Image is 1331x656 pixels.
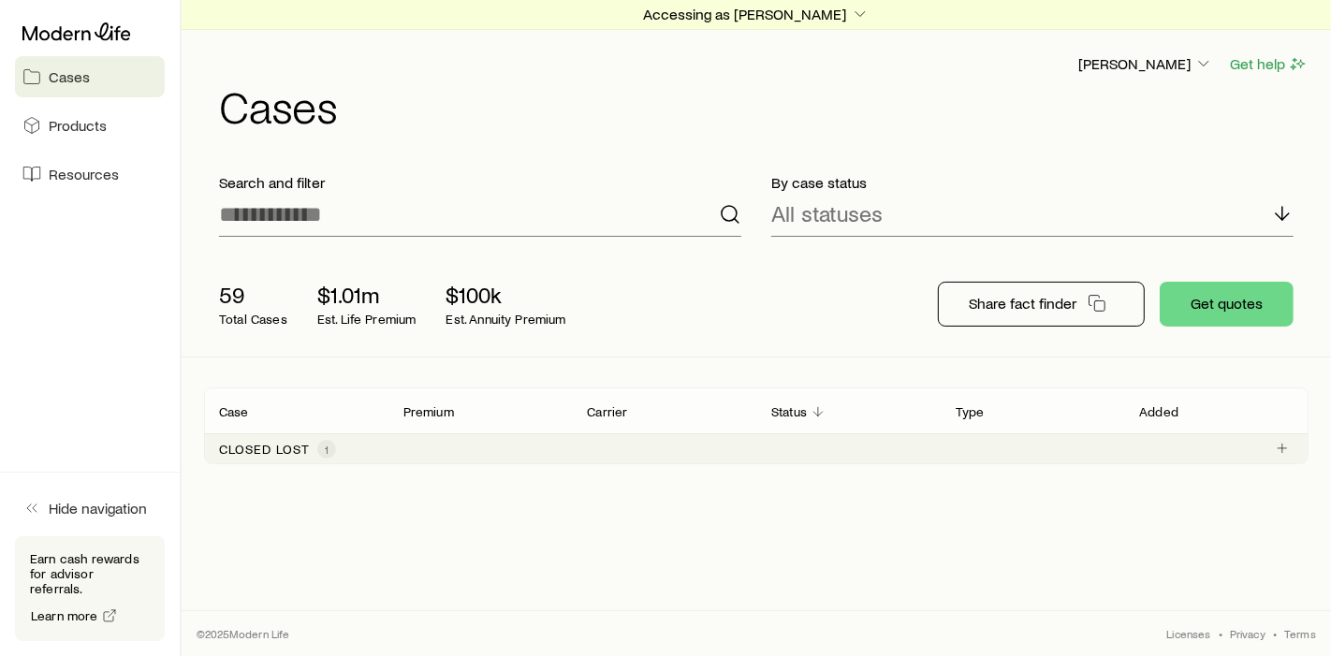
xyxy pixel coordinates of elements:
a: Licenses [1166,626,1210,641]
p: $1.01m [317,282,417,308]
p: Carrier [587,404,627,419]
p: [PERSON_NAME] [1078,54,1213,73]
button: Get help [1229,53,1309,75]
span: Resources [49,165,119,183]
p: Total Cases [219,312,287,327]
a: Resources [15,153,165,195]
span: • [1219,626,1222,641]
span: Products [49,116,107,135]
span: • [1273,626,1277,641]
button: Get quotes [1160,282,1294,327]
button: [PERSON_NAME] [1077,53,1214,76]
h1: Cases [219,83,1309,128]
a: Cases [15,56,165,97]
span: Cases [49,67,90,86]
p: Search and filter [219,173,741,192]
span: 1 [325,442,329,457]
p: Earn cash rewards for advisor referrals. [30,551,150,596]
p: Premium [403,404,454,419]
span: Learn more [31,609,98,622]
p: $100k [446,282,566,308]
p: Share fact finder [969,294,1076,313]
p: Est. Annuity Premium [446,312,566,327]
button: Hide navigation [15,488,165,529]
p: 59 [219,282,287,308]
span: Hide navigation [49,499,147,518]
div: Client cases [204,387,1309,464]
p: Est. Life Premium [317,312,417,327]
p: Status [771,404,807,419]
a: Terms [1284,626,1316,641]
a: Products [15,105,165,146]
p: By case status [771,173,1294,192]
p: Closed lost [219,442,310,457]
p: © 2025 Modern Life [197,626,290,641]
p: Added [1139,404,1178,419]
div: Earn cash rewards for advisor referrals.Learn more [15,536,165,641]
p: Accessing as [PERSON_NAME] [644,5,870,23]
p: All statuses [771,200,883,226]
p: Type [956,404,985,419]
a: Privacy [1230,626,1265,641]
p: Case [219,404,249,419]
button: Share fact finder [938,282,1145,327]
